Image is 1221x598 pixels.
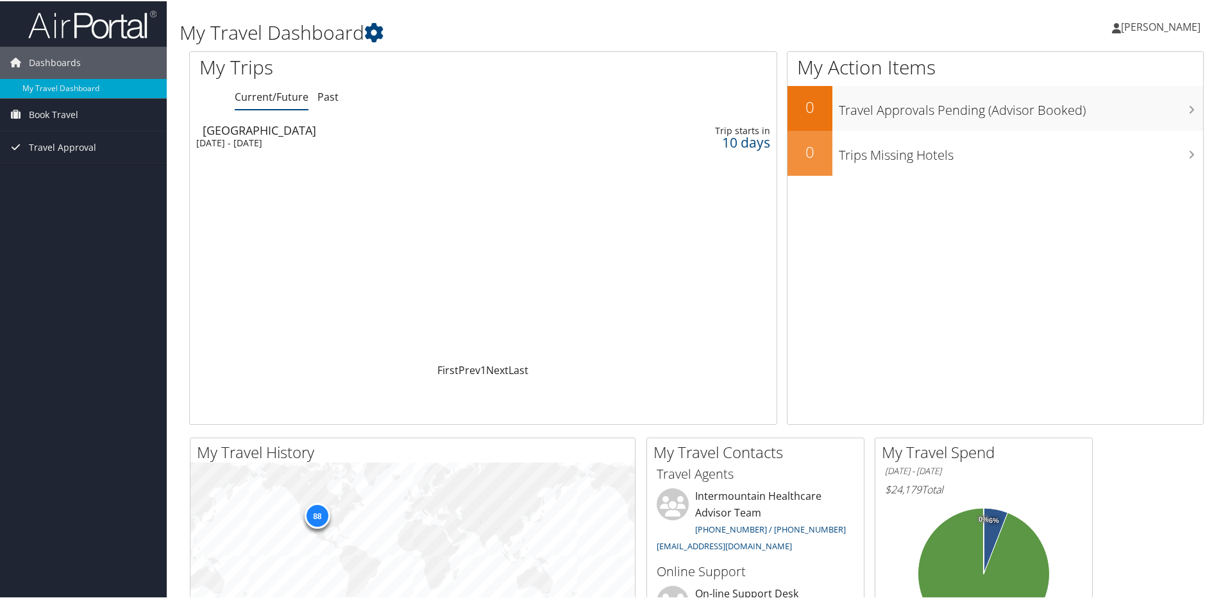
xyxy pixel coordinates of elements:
span: Travel Approval [29,130,96,162]
a: First [437,362,459,376]
div: [GEOGRAPHIC_DATA] [203,123,573,135]
h6: Total [885,481,1082,495]
span: $24,179 [885,481,922,495]
a: 0Travel Approvals Pending (Advisor Booked) [787,85,1203,130]
div: [DATE] - [DATE] [196,136,566,148]
a: Next [486,362,509,376]
div: Trip starts in [643,124,770,135]
h1: My Trips [199,53,523,80]
li: Intermountain Healthcare Advisor Team [650,487,861,556]
h1: My Travel Dashboard [180,18,869,45]
div: 10 days [643,135,770,147]
h2: My Travel Spend [882,440,1092,462]
span: Dashboards [29,46,81,78]
span: [PERSON_NAME] [1121,19,1200,33]
h2: My Travel Contacts [653,440,864,462]
h2: 0 [787,140,832,162]
h2: My Travel History [197,440,635,462]
a: Past [317,89,339,103]
h3: Travel Agents [657,464,854,482]
span: Book Travel [29,98,78,130]
a: Last [509,362,528,376]
h3: Travel Approvals Pending (Advisor Booked) [839,94,1203,118]
a: 0Trips Missing Hotels [787,130,1203,175]
img: airportal-logo.png [28,8,156,38]
div: 88 [304,502,330,527]
h3: Trips Missing Hotels [839,139,1203,163]
h3: Online Support [657,561,854,579]
a: Prev [459,362,480,376]
a: [EMAIL_ADDRESS][DOMAIN_NAME] [657,539,792,551]
a: [PHONE_NUMBER] / [PHONE_NUMBER] [695,522,846,534]
tspan: 0% [979,515,989,522]
a: Current/Future [235,89,308,103]
a: [PERSON_NAME] [1112,6,1213,45]
tspan: 6% [989,516,999,524]
h6: [DATE] - [DATE] [885,464,1082,476]
a: 1 [480,362,486,376]
h2: 0 [787,95,832,117]
h1: My Action Items [787,53,1203,80]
